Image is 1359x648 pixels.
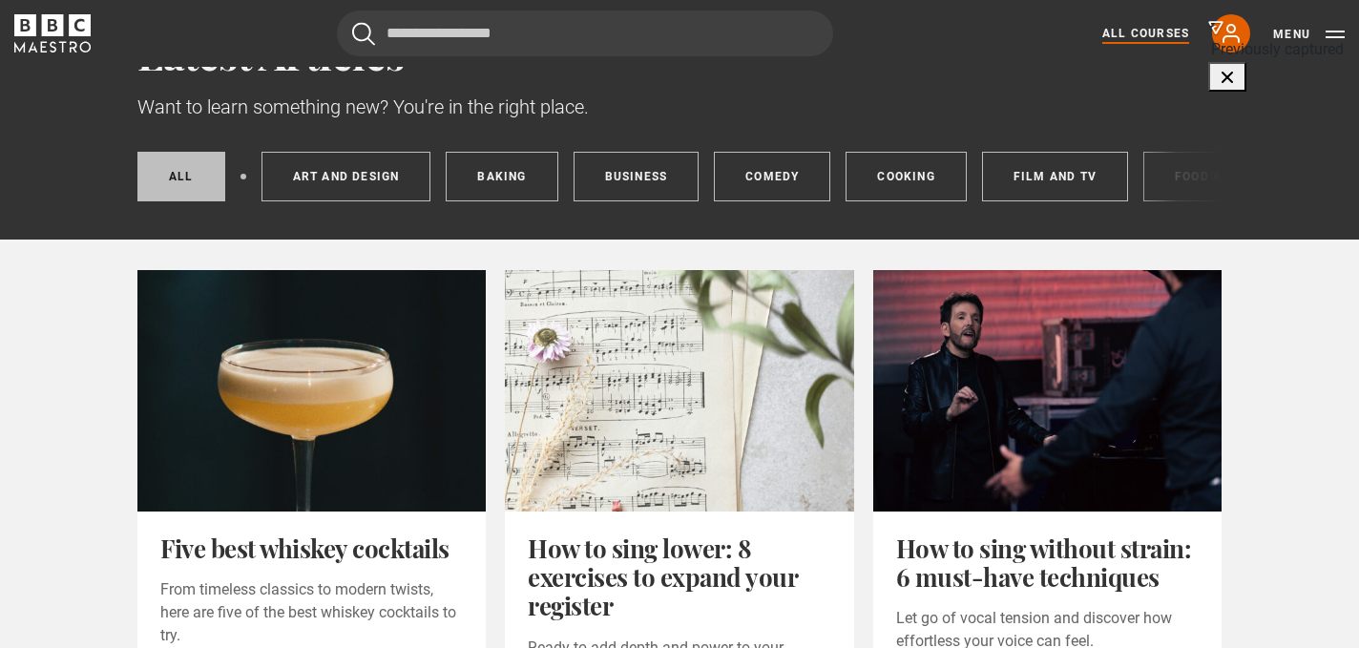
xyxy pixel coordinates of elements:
h1: Latest Articles [137,30,1222,77]
a: How to sing lower: 8 exercises to expand your register [528,532,797,623]
a: All Courses [1102,25,1189,42]
a: How to sing without strain: 6 must-have techniques [896,532,1192,594]
a: Comedy [714,152,830,201]
svg: BBC Maestro [14,14,91,52]
a: Film and TV [982,152,1128,201]
a: Cooking [846,152,966,201]
a: Art and Design [261,152,431,201]
a: All [137,152,225,201]
button: Submit the search query [352,22,375,46]
a: Five best whiskey cocktails [160,532,450,565]
nav: Categories [137,152,1222,209]
button: Toggle navigation [1273,25,1345,44]
a: Baking [446,152,557,201]
a: Business [574,152,700,201]
input: Search [337,10,833,56]
p: Want to learn something new? You're in the right place. [137,93,1222,121]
